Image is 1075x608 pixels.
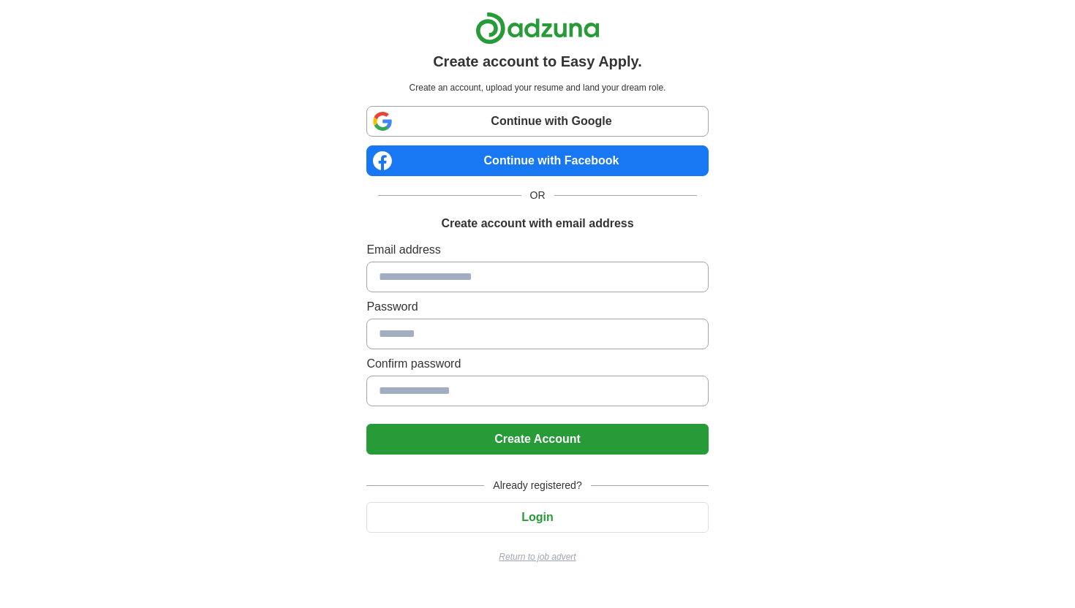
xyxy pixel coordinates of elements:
button: Create Account [366,424,708,455]
label: Email address [366,241,708,259]
p: Create an account, upload your resume and land your dream role. [369,81,705,94]
img: Adzuna logo [475,12,600,45]
button: Login [366,502,708,533]
a: Continue with Google [366,106,708,137]
span: OR [521,188,554,203]
label: Confirm password [366,355,708,373]
a: Login [366,511,708,523]
h1: Create account with email address [441,215,633,232]
a: Return to job advert [366,550,708,563]
h1: Create account to Easy Apply. [433,50,642,72]
span: Already registered? [484,478,590,493]
label: Password [366,298,708,316]
a: Continue with Facebook [366,145,708,176]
